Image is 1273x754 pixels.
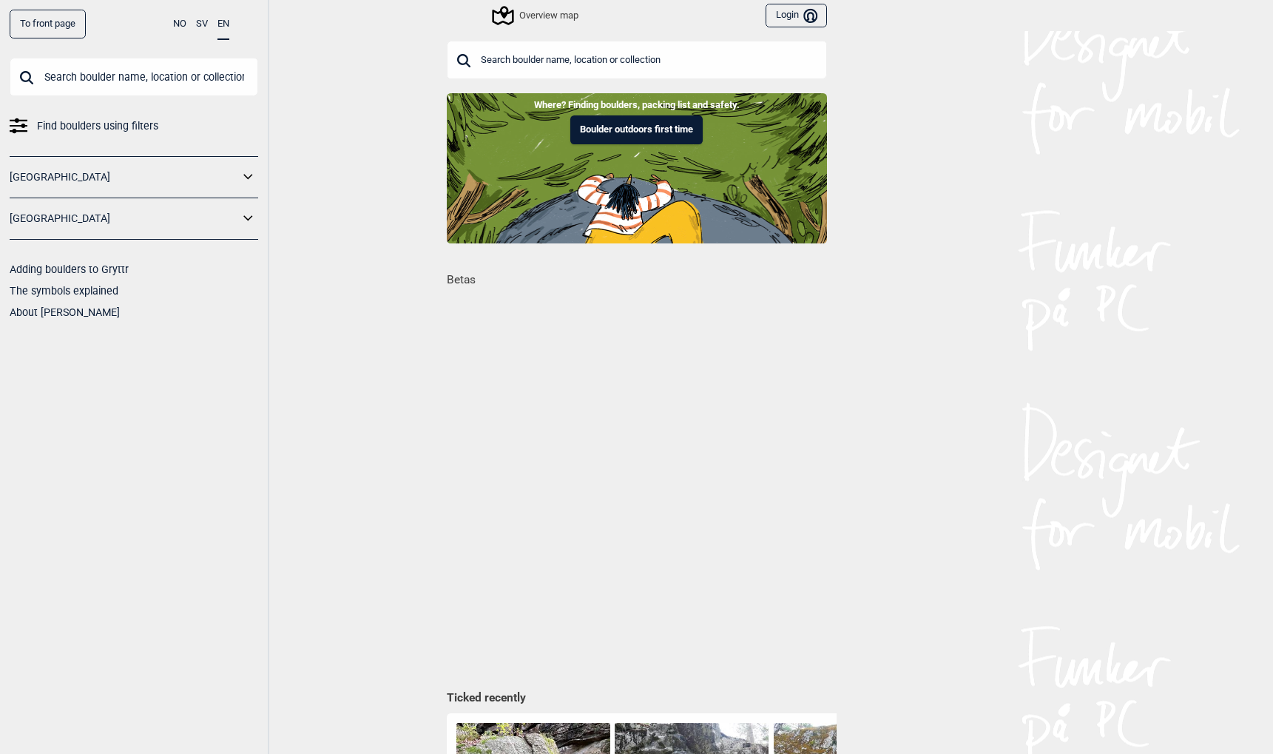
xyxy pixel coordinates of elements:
[217,10,229,40] button: EN
[447,41,827,79] input: Search boulder name, location or collection
[10,115,258,137] a: Find boulders using filters
[173,10,186,38] button: NO
[10,306,120,318] a: About [PERSON_NAME]
[11,98,1262,112] p: Where? Finding boulders, packing list and safety.
[10,58,258,96] input: Search boulder name, location or collection
[447,93,827,243] img: Indoor to outdoor
[447,690,827,707] h1: Ticked recently
[10,10,86,38] a: To front page
[196,10,208,38] button: SV
[37,115,158,137] span: Find boulders using filters
[10,263,129,275] a: Adding boulders to Gryttr
[494,7,578,24] div: Overview map
[10,208,239,229] a: [GEOGRAPHIC_DATA]
[570,115,703,144] button: Boulder outdoors first time
[10,285,118,297] a: The symbols explained
[447,263,837,289] h1: Betas
[766,4,826,28] button: Login
[10,166,239,188] a: [GEOGRAPHIC_DATA]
